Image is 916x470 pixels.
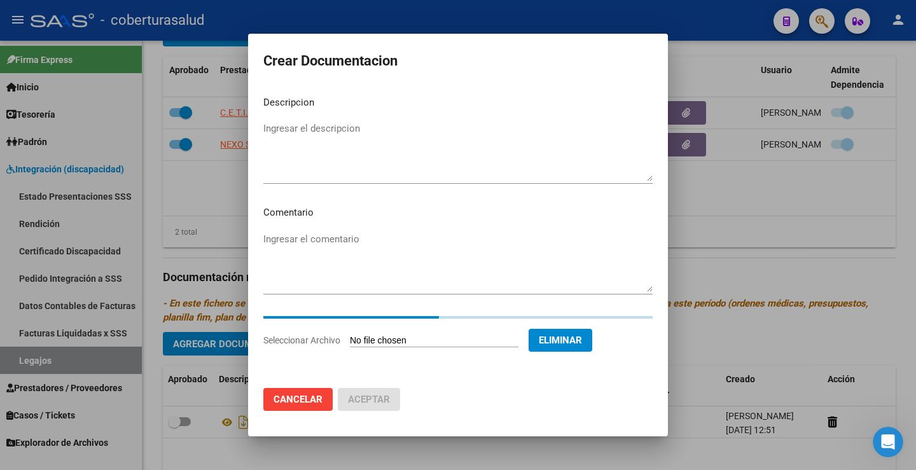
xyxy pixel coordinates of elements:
span: Eliminar [539,335,582,346]
p: Comentario [263,205,653,220]
iframe: Intercom live chat [873,427,903,457]
h2: Crear Documentacion [263,49,653,73]
span: Seleccionar Archivo [263,335,340,345]
p: Descripcion [263,95,653,110]
button: Aceptar [338,388,400,411]
span: Aceptar [348,394,390,405]
span: Cancelar [274,394,323,405]
button: Eliminar [529,329,592,352]
button: Cancelar [263,388,333,411]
